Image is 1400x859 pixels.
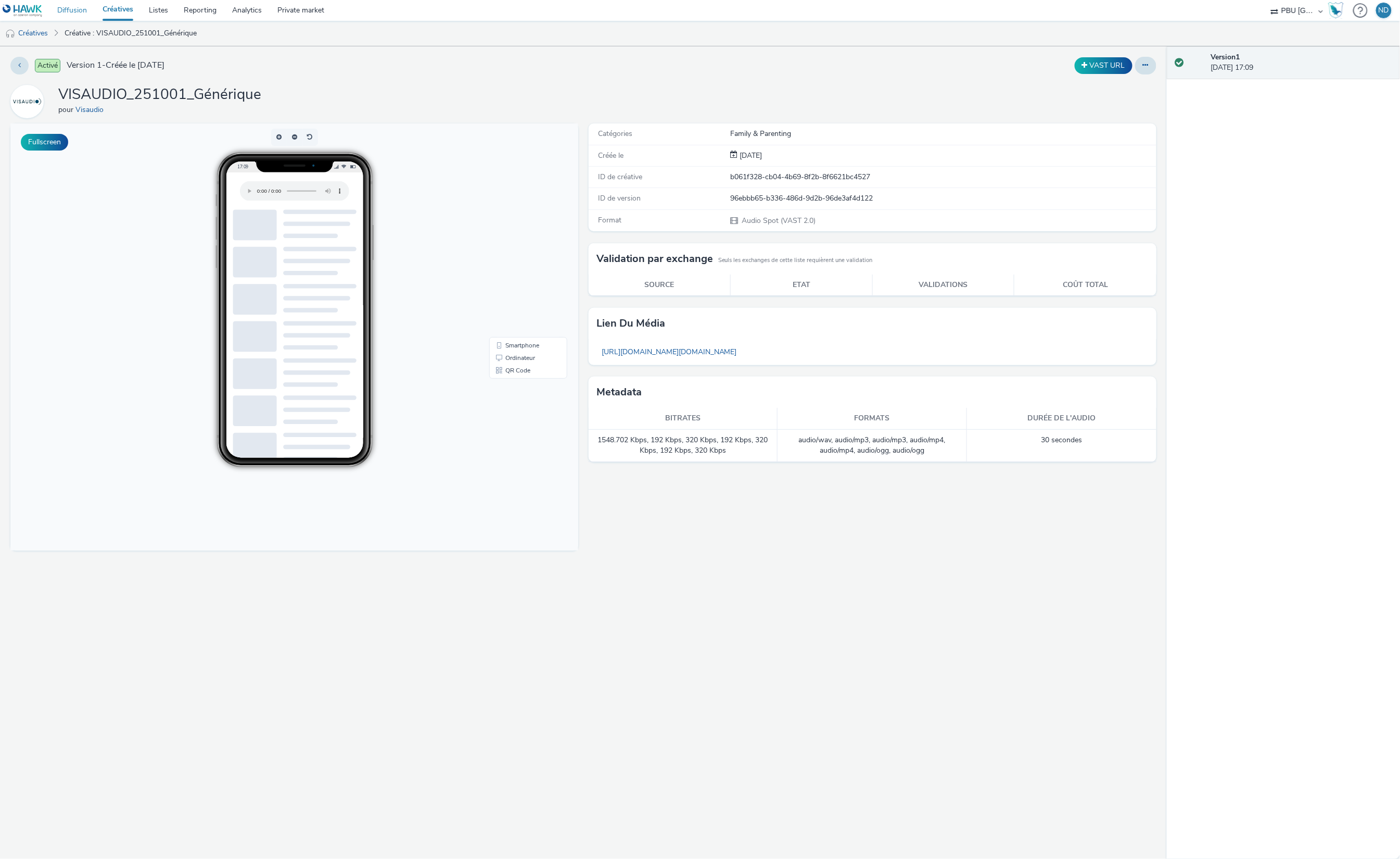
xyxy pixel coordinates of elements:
td: audio/wav, audio/mp3, audio/mp3, audio/mp4, audio/mp4, audio/ogg, audio/ogg [778,430,967,462]
a: Visaudio [10,96,48,106]
td: 1548.702 Kbps, 192 Kbps, 320 Kbps, 192 Kbps, 320 Kbps, 192 Kbps, 320 Kbps [589,430,778,462]
small: Seuls les exchanges de cette liste requièrent une validation [718,256,873,265]
a: Visaudio [75,105,108,115]
h3: Validation par exchange [596,251,713,267]
img: Hawk Academy [1328,2,1344,19]
div: Création 29 septembre 2025, 17:09 [737,151,762,161]
div: 96ebbb65-b336-486d-9d2b-96de3af4d122 [730,193,1155,204]
span: Audio Spot (VAST 2.0) [741,216,816,226]
h3: Metadata [596,384,642,400]
button: VAST URL [1075,57,1132,74]
td: 30 secondes [967,430,1156,462]
span: pour [58,105,75,115]
span: [DATE] [737,151,762,160]
li: QR Code [481,241,555,253]
span: Version 1 - Créée le [DATE] [67,59,164,71]
th: Bitrates [589,408,778,429]
th: Durée de l'audio [967,408,1156,429]
a: Créative : VISAUDIO_251001_Générique [59,21,202,46]
span: Catégories [598,129,632,139]
th: Formats [778,408,967,429]
div: [DATE] 17:09 [1211,52,1392,73]
li: Ordinateur [481,228,555,241]
th: Source [589,275,731,296]
h1: VISAUDIO_251001_Générique [58,85,261,105]
th: Validations [872,275,1014,296]
img: audio [5,29,16,39]
th: Etat [731,275,873,296]
div: Dupliquer la créative en un VAST URL [1072,57,1135,74]
div: Family & Parenting [730,129,1155,139]
span: Ordinateur [495,231,525,238]
span: 17:09 [226,40,238,46]
span: ID de créative [598,172,642,182]
span: ID de version [598,193,641,203]
span: Format [598,215,621,225]
h3: Lien du média [596,316,665,331]
img: Visaudio [12,86,42,117]
div: ND [1379,3,1389,18]
span: Créée le [598,151,623,160]
span: QR Code [495,244,520,250]
span: Smartphone [495,219,529,225]
strong: Version 1 [1211,52,1240,62]
a: [URL][DOMAIN_NAME][DOMAIN_NAME] [596,342,742,362]
li: Smartphone [481,216,555,228]
a: Hawk Academy [1328,2,1348,19]
span: Activé [35,59,60,72]
th: Coût total [1014,275,1156,296]
img: undefined Logo [3,4,43,17]
div: b061f328-cb04-4b69-8f2b-8f6621bc4527 [730,172,1155,182]
button: Fullscreen [21,134,68,151]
